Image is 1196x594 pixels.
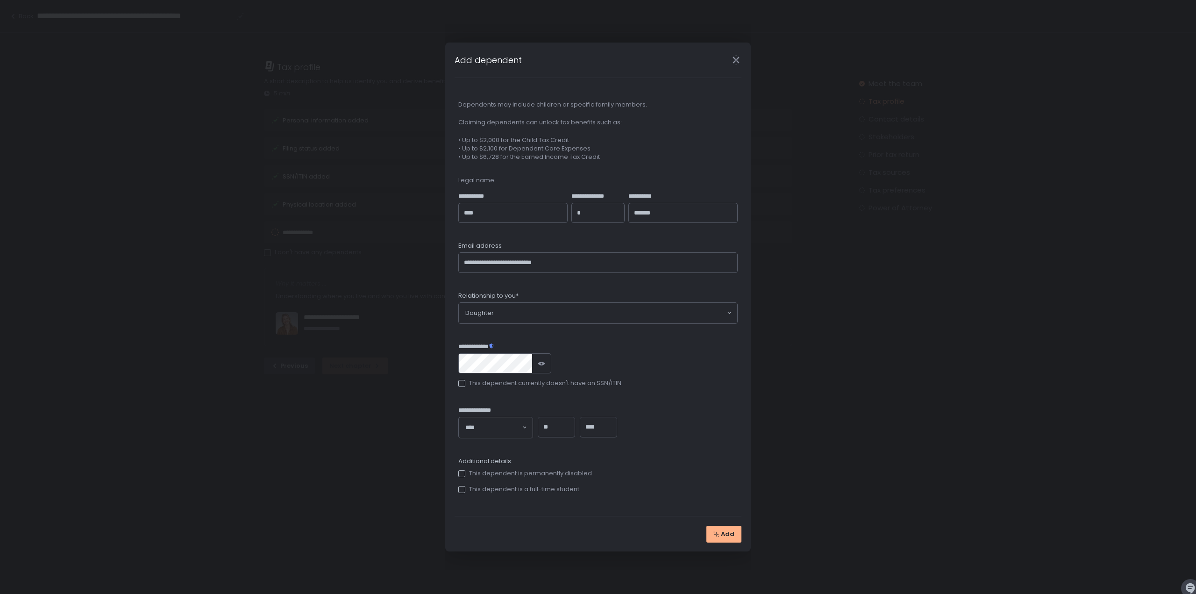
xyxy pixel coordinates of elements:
[458,457,511,465] label: Additional details
[459,303,737,323] div: Search for option
[458,153,738,161] span: • Up to $6,728 for the Earned Income Tax Credit
[721,530,734,538] span: Add
[721,55,751,65] div: Close
[458,242,502,250] span: Email address
[459,417,533,438] div: Search for option
[494,308,726,318] input: Search for option
[458,100,738,109] span: Dependents may include children or specific family members.
[706,526,741,543] button: Add
[477,423,521,432] input: Search for option
[458,118,738,127] span: Claiming dependents can unlock tax benefits such as:
[458,292,519,300] span: Relationship to you*
[458,176,738,185] div: Legal name
[455,54,522,66] h1: Add dependent
[458,144,738,153] span: • Up to $2,100 for Dependent Care Expenses
[465,308,494,318] span: Daughter
[458,136,738,144] span: • Up to $2,000 for the Child Tax Credit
